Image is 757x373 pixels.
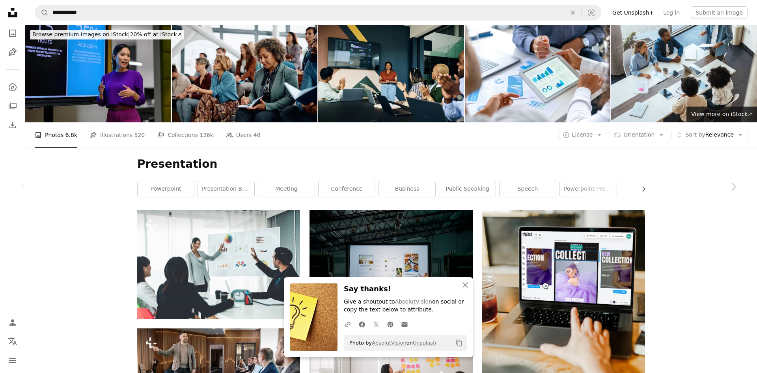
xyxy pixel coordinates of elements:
[5,44,21,60] a: Illustrations
[344,298,467,314] p: Give a shoutout to on social or copy the text below to attribute.
[355,316,369,332] a: Share on Facebook
[5,98,21,114] a: Collections
[25,25,189,44] a: Browse premium images on iStock|20% off at iStock↗
[344,283,467,295] h3: Say thanks!
[564,5,582,20] button: Clear
[397,316,412,332] a: Share over email
[345,337,436,349] span: Photo by on
[395,298,432,305] a: AbsolutVision
[710,149,757,225] a: Next
[623,131,654,138] span: Orientation
[198,181,254,197] a: presentation background
[685,131,705,138] span: Sort by
[369,316,383,332] a: Share on Twitter
[137,261,300,268] a: Business people proficiently discuss work project while sitting in circle . Corporate business te...
[226,122,261,148] a: Users 48
[138,181,194,197] a: powerpoint
[636,181,645,197] button: scroll list to the right
[611,25,757,122] img: Diverse Team in a Business Meeting Collaborating on Projects
[254,131,261,139] span: 48
[482,210,645,373] img: file-1719664959749-d56c4ff96871image
[172,25,318,122] img: Mature businesswoman taking notes while participating in an education event at convention center.
[258,181,315,197] a: meeting
[453,336,466,350] button: Copy to clipboard
[319,181,375,197] a: conference
[5,117,21,133] a: Download History
[200,131,213,139] span: 136k
[372,340,406,346] a: AbsolutVision
[610,129,668,141] button: Orientation
[137,210,300,319] img: Business people proficiently discuss work project while sitting in circle . Corporate business te...
[5,79,21,95] a: Explore
[5,334,21,349] button: Language
[558,129,607,141] button: License
[157,122,213,148] a: Collections 136k
[25,25,171,122] img: Businesswoman giving presentation
[5,315,21,330] a: Log in / Sign up
[32,31,130,37] span: Browse premium images on iStock |
[439,181,496,197] a: public speaking
[691,111,752,117] span: View more on iStock ↗
[32,31,182,37] span: 20% off at iStock ↗
[582,5,601,20] button: Visual search
[608,6,658,19] a: Get Unsplash+
[620,181,677,197] a: person
[691,6,748,19] button: Submit an image
[310,210,472,326] img: person discussing while standing in front of a large screen in front of people inside dim-lighted...
[90,122,145,148] a: Illustrations 520
[5,352,21,368] button: Menu
[379,181,435,197] a: business
[137,157,645,171] h1: Presentation
[310,264,472,272] a: person discussing while standing in front of a large screen in front of people inside dim-lighted...
[572,131,593,138] span: License
[685,131,734,139] span: Relevance
[500,181,556,197] a: speech
[134,131,145,139] span: 520
[413,340,436,346] a: Unsplash
[560,181,616,197] a: powerpoint presentation
[686,107,757,122] a: View more on iStock↗
[383,316,397,332] a: Share on Pinterest
[658,6,684,19] a: Log in
[318,25,464,122] img: Diverse business team clapping for a successful presentation in modern office
[465,25,611,122] img: Close up of three people looking at financial data with graphs and charts.
[35,5,48,20] button: Search Unsplash
[5,25,21,41] a: Photos
[35,5,601,21] form: Find visuals sitewide
[671,129,748,141] button: Sort byRelevance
